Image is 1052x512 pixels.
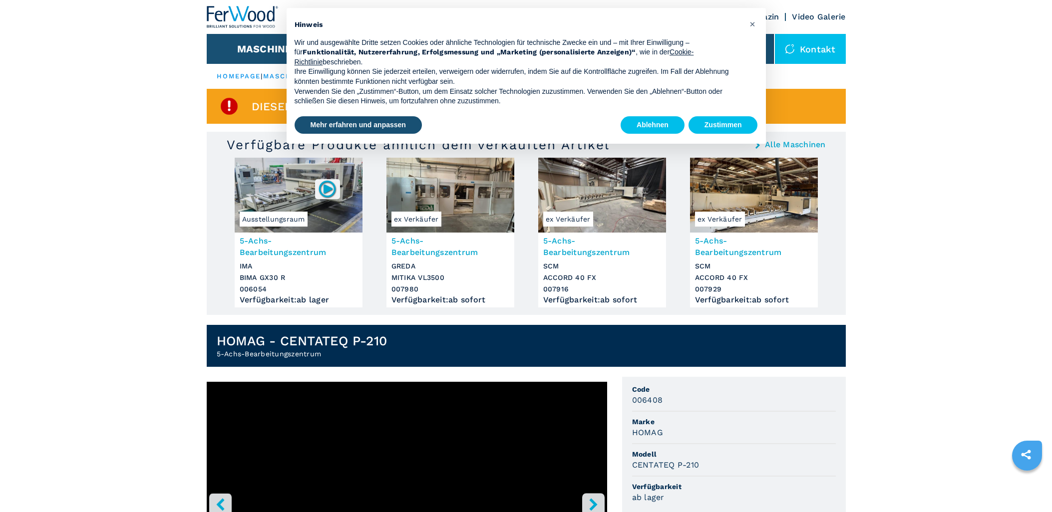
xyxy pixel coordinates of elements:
[632,482,836,492] span: Verfügbarkeit
[543,260,661,295] h3: SCM ACCORD 40 FX 007916
[543,212,593,227] span: ex Verkäufer
[621,116,685,134] button: Ablehnen
[690,158,818,233] img: 5-Achs-Bearbeitungszentrum SCM ACCORD 40 FX
[303,48,636,56] strong: Funktionalität, Nutzererfahrung, Erfolgsmessung und „Marketing (personalisierte Anzeigen)“
[632,459,700,471] h3: CENTATEQ P-210
[240,235,357,258] h3: 5-Achs-Bearbeitungszentrum
[543,297,661,302] div: Verfügbarkeit : ab sofort
[632,394,663,406] h3: 006408
[240,212,308,227] span: Ausstellungsraum
[295,87,742,106] p: Verwenden Sie den „Zustimmen“-Button, um dem Einsatz solcher Technologien zuzustimmen. Verwenden ...
[689,116,758,134] button: Zustimmen
[217,349,387,359] h2: 5-Achs-Bearbeitungszentrum
[252,101,475,112] span: Dieser Artikel ist bereits verkauft
[240,297,357,302] div: Verfügbarkeit : ab lager
[391,260,509,295] h3: GREDA MITIKA VL3500 007980
[745,16,761,32] button: Schließen Sie diesen Hinweis
[295,67,742,86] p: Ihre Einwilligung können Sie jederzeit erteilen, verweigern oder widerrufen, indem Sie auf die Ko...
[391,297,509,302] div: Verfügbarkeit : ab sofort
[695,297,813,302] div: Verfügbarkeit : ab sofort
[386,158,514,307] a: 5-Achs-Bearbeitungszentrum GREDA MITIKA VL3500ex Verkäufer5-Achs-BearbeitungszentrumGREDAMITIKA V...
[217,72,261,80] a: HOMEPAGE
[235,158,362,233] img: 5-Achs-Bearbeitungszentrum IMA BIMA GX30 R
[538,158,666,307] a: 5-Achs-Bearbeitungszentrum SCM ACCORD 40 FXex Verkäufer5-Achs-BearbeitungszentrumSCMACCORD 40 FX0...
[295,48,694,66] a: Cookie-Richtlinie
[261,72,263,80] span: |
[207,6,279,28] img: Ferwood
[235,158,362,307] a: 5-Achs-Bearbeitungszentrum IMA BIMA GX30 RAusstellungsraum0060545-Achs-BearbeitungszentrumIMABIMA...
[695,260,813,295] h3: SCM ACCORD 40 FX 007929
[695,212,745,227] span: ex Verkäufer
[240,260,357,295] h3: IMA BIMA GX30 R 006054
[295,20,742,30] h2: Hinweis
[690,158,818,307] a: 5-Achs-Bearbeitungszentrum SCM ACCORD 40 FXex Verkäufer5-Achs-BearbeitungszentrumSCMACCORD 40 FX0...
[295,38,742,67] p: Wir und ausgewählte Dritte setzen Cookies oder ähnliche Technologien für technische Zwecke ein un...
[695,235,813,258] h3: 5-Achs-Bearbeitungszentrum
[237,43,300,55] button: Maschinen
[632,492,665,503] h3: ab lager
[391,235,509,258] h3: 5-Achs-Bearbeitungszentrum
[295,116,422,134] button: Mehr erfahren und anpassen
[538,158,666,233] img: 5-Achs-Bearbeitungszentrum SCM ACCORD 40 FX
[219,96,239,116] img: SoldProduct
[263,72,312,80] a: maschinen
[543,235,661,258] h3: 5-Achs-Bearbeitungszentrum
[785,44,795,54] img: Kontakt
[632,417,836,427] span: Marke
[386,158,514,233] img: 5-Achs-Bearbeitungszentrum GREDA MITIKA VL3500
[632,384,836,394] span: Code
[765,141,826,149] a: Alle Maschinen
[318,179,337,199] img: 006054
[632,427,663,438] h3: HOMAG
[227,137,610,153] h3: Verfügbare Produkte ähnlich dem verkauften Artikel
[775,34,846,64] div: Kontakt
[1014,442,1039,467] a: sharethis
[391,212,441,227] span: ex Verkäufer
[749,18,755,30] span: ×
[792,12,845,21] a: Video Galerie
[632,449,836,459] span: Modell
[217,333,387,349] h1: HOMAG - CENTATEQ P-210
